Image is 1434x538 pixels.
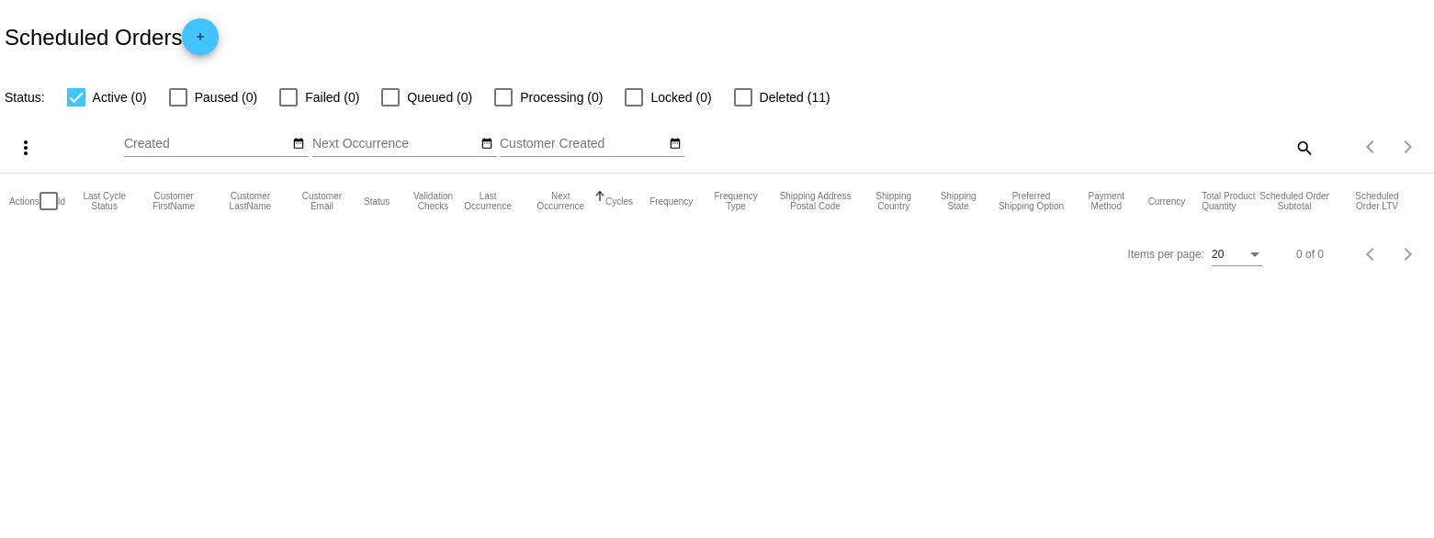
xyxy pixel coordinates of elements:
[480,137,493,151] mat-icon: date_range
[669,137,682,151] mat-icon: date_range
[15,137,37,159] mat-icon: more_vert
[407,86,472,108] span: Queued (0)
[220,191,280,211] button: Change sorting for CustomerLastName
[998,191,1065,211] button: Change sorting for PreferredShippingOption
[189,30,211,52] mat-icon: add
[1293,133,1315,162] mat-icon: search
[305,86,359,108] span: Failed (0)
[605,196,633,207] button: Change sorting for Cycles
[1148,196,1186,207] button: Change sorting for CurrencyIso
[520,86,603,108] span: Processing (0)
[1346,191,1408,211] button: Change sorting for LifetimeValue
[1259,191,1329,211] button: Change sorting for Subtotal
[649,196,693,207] button: Change sorting for Frequency
[1202,174,1259,229] mat-header-cell: Total Product Quantity
[124,137,289,151] input: Created
[297,191,347,211] button: Change sorting for CustomerEmail
[9,174,40,229] mat-header-cell: Actions
[5,18,219,55] h2: Scheduled Orders
[292,137,305,151] mat-icon: date_range
[935,191,981,211] button: Change sorting for ShippingState
[1212,248,1224,261] span: 20
[5,90,45,105] span: Status:
[58,196,65,207] button: Change sorting for Id
[195,86,257,108] span: Paused (0)
[500,137,665,151] input: Customer Created
[1296,248,1324,261] div: 0 of 0
[1212,249,1263,262] mat-select: Items per page:
[82,191,127,211] button: Change sorting for LastProcessingCycleId
[364,196,390,207] button: Change sorting for Status
[1353,129,1390,165] button: Previous page
[650,86,711,108] span: Locked (0)
[1390,129,1427,165] button: Next page
[868,191,919,211] button: Change sorting for ShippingCountry
[779,191,852,211] button: Change sorting for ShippingPostcode
[760,86,830,108] span: Deleted (11)
[312,137,478,151] input: Next Occurrence
[1128,248,1204,261] div: Items per page:
[406,174,459,229] mat-header-cell: Validation Checks
[93,86,147,108] span: Active (0)
[1081,191,1132,211] button: Change sorting for PaymentMethod.Type
[709,191,762,211] button: Change sorting for FrequencyType
[460,191,516,211] button: Change sorting for LastOccurrenceUtc
[1353,236,1390,273] button: Previous page
[1390,236,1427,273] button: Next page
[143,191,204,211] button: Change sorting for CustomerFirstName
[533,191,590,211] button: Change sorting for NextOccurrenceUtc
